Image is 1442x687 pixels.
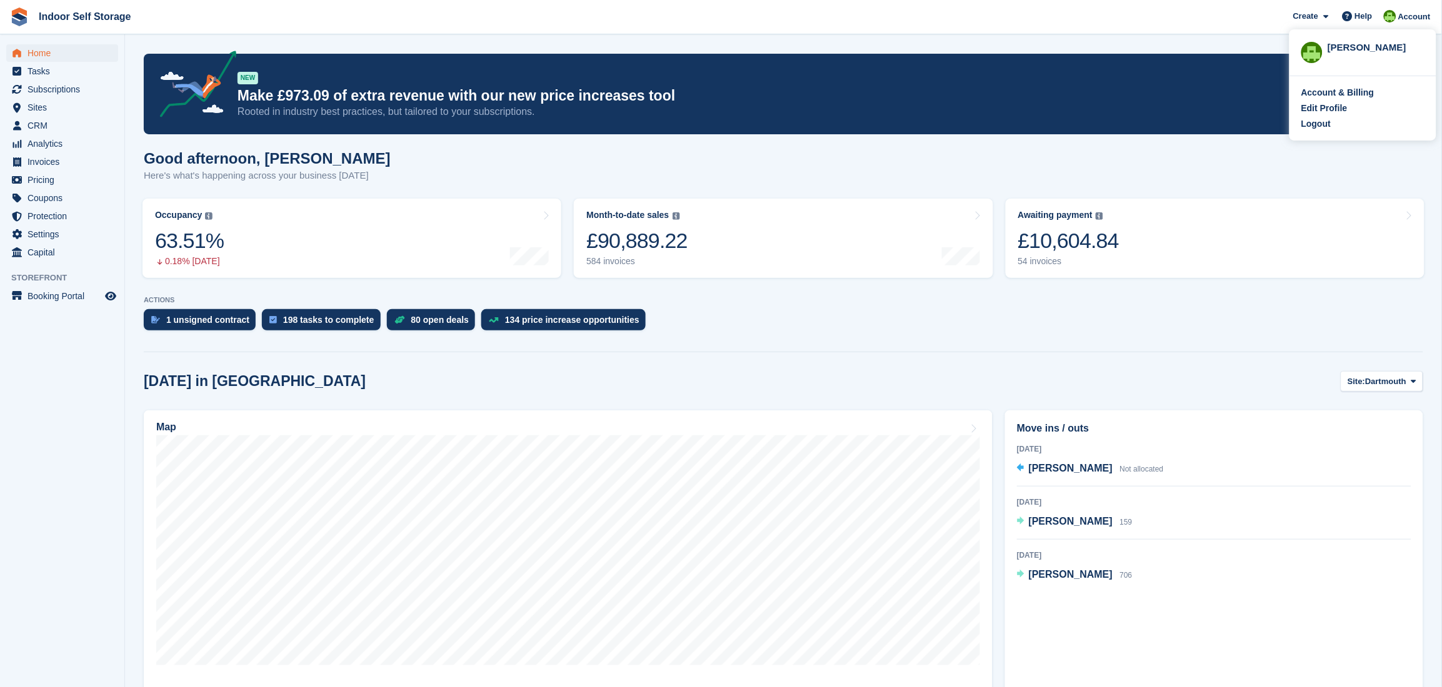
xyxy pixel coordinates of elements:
[10,7,29,26] img: stora-icon-8386f47178a22dfd0bd8f6a31ec36ba5ce8667c1dd55bd0f319d3a0aa187defe.svg
[6,44,118,62] a: menu
[28,287,103,305] span: Booking Portal
[156,422,176,433] h2: Map
[144,296,1423,304] p: ACTIONS
[34,6,136,27] a: Indoor Self Storage
[586,228,688,254] div: £90,889.22
[283,315,374,325] div: 198 tasks to complete
[28,135,103,152] span: Analytics
[387,309,482,337] a: 80 open deals
[28,225,103,243] span: Settings
[1293,10,1318,22] span: Create
[1018,210,1093,220] div: Awaiting payment
[28,244,103,261] span: Capital
[6,99,118,116] a: menu
[6,171,118,189] a: menu
[574,199,993,278] a: Month-to-date sales £90,889.22 584 invoices
[6,189,118,207] a: menu
[1017,514,1133,530] a: [PERSON_NAME] 159
[205,212,213,220] img: icon-info-grey-7440780725fd019a000dd9b08b2336e03edf1995a4989e88bcd33f0948082b44.svg
[155,228,224,254] div: 63.51%
[6,244,118,261] a: menu
[489,317,499,323] img: price_increase_opportunities-93ffe204e8149a01c8c9dc8f82e8f89637d9d84a8eef4429ea346261dce0b2c0.svg
[6,117,118,134] a: menu
[28,171,103,189] span: Pricing
[28,44,103,62] span: Home
[1017,421,1411,436] h2: Move ins / outs
[505,315,639,325] div: 134 price increase opportunities
[144,373,366,390] h2: [DATE] in [GEOGRAPHIC_DATA]
[6,153,118,171] a: menu
[6,207,118,225] a: menu
[143,199,561,278] a: Occupancy 63.51% 0.18% [DATE]
[144,169,391,183] p: Here's what's happening across your business [DATE]
[1017,497,1411,508] div: [DATE]
[28,207,103,225] span: Protection
[28,99,103,116] span: Sites
[6,62,118,80] a: menu
[1120,465,1164,473] span: Not allocated
[1006,199,1424,278] a: Awaiting payment £10,604.84 54 invoices
[1017,461,1164,477] a: [PERSON_NAME] Not allocated
[1017,550,1411,561] div: [DATE]
[1120,518,1133,526] span: 159
[11,272,124,284] span: Storefront
[6,225,118,243] a: menu
[586,210,669,220] div: Month-to-date sales
[155,210,202,220] div: Occupancy
[1301,117,1331,131] div: Logout
[1328,41,1424,52] div: [PERSON_NAME]
[1341,371,1423,392] button: Site: Dartmouth
[238,87,1314,105] p: Make £973.09 of extra revenue with our new price increases tool
[481,309,652,337] a: 134 price increase opportunities
[1120,571,1133,580] span: 706
[151,316,160,324] img: contract_signature_icon-13c848040528278c33f63329250d36e43548de30e8caae1d1a13099fd9432cc5.svg
[1018,256,1119,267] div: 54 invoices
[1384,10,1396,22] img: Helen Wilson
[28,153,103,171] span: Invoices
[1301,86,1374,99] div: Account & Billing
[1301,102,1348,115] div: Edit Profile
[103,289,118,304] a: Preview store
[6,81,118,98] a: menu
[262,309,387,337] a: 198 tasks to complete
[28,189,103,207] span: Coupons
[155,256,224,267] div: 0.18% [DATE]
[1366,375,1407,388] span: Dartmouth
[394,315,405,324] img: deal-1b604bf984904fb50ccaf53a9ad4b4a5d6e5aea283cecdc64d6e3604feb123c2.svg
[1029,516,1113,526] span: [PERSON_NAME]
[1355,10,1373,22] span: Help
[1301,42,1323,63] img: Helen Wilson
[1301,86,1424,99] a: Account & Billing
[411,315,469,325] div: 80 open deals
[673,212,680,220] img: icon-info-grey-7440780725fd019a000dd9b08b2336e03edf1995a4989e88bcd33f0948082b44.svg
[1029,463,1113,473] span: [PERSON_NAME]
[6,287,118,305] a: menu
[1096,212,1103,220] img: icon-info-grey-7440780725fd019a000dd9b08b2336e03edf1995a4989e88bcd33f0948082b44.svg
[1398,11,1431,23] span: Account
[144,150,391,167] h1: Good afternoon, [PERSON_NAME]
[1029,569,1113,580] span: [PERSON_NAME]
[1348,375,1365,388] span: Site:
[1301,117,1424,131] a: Logout
[28,62,103,80] span: Tasks
[1018,228,1119,254] div: £10,604.84
[269,316,277,324] img: task-75834270c22a3079a89374b754ae025e5fb1db73e45f91037f5363f120a921f8.svg
[238,105,1314,119] p: Rooted in industry best practices, but tailored to your subscriptions.
[149,51,237,122] img: price-adjustments-announcement-icon-8257ccfd72463d97f412b2fc003d46551f7dbcb40ab6d574587a9cd5c0d94...
[1017,443,1411,455] div: [DATE]
[6,135,118,152] a: menu
[28,117,103,134] span: CRM
[1017,567,1133,583] a: [PERSON_NAME] 706
[1301,102,1424,115] a: Edit Profile
[166,315,249,325] div: 1 unsigned contract
[144,309,262,337] a: 1 unsigned contract
[238,72,258,84] div: NEW
[586,256,688,267] div: 584 invoices
[28,81,103,98] span: Subscriptions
